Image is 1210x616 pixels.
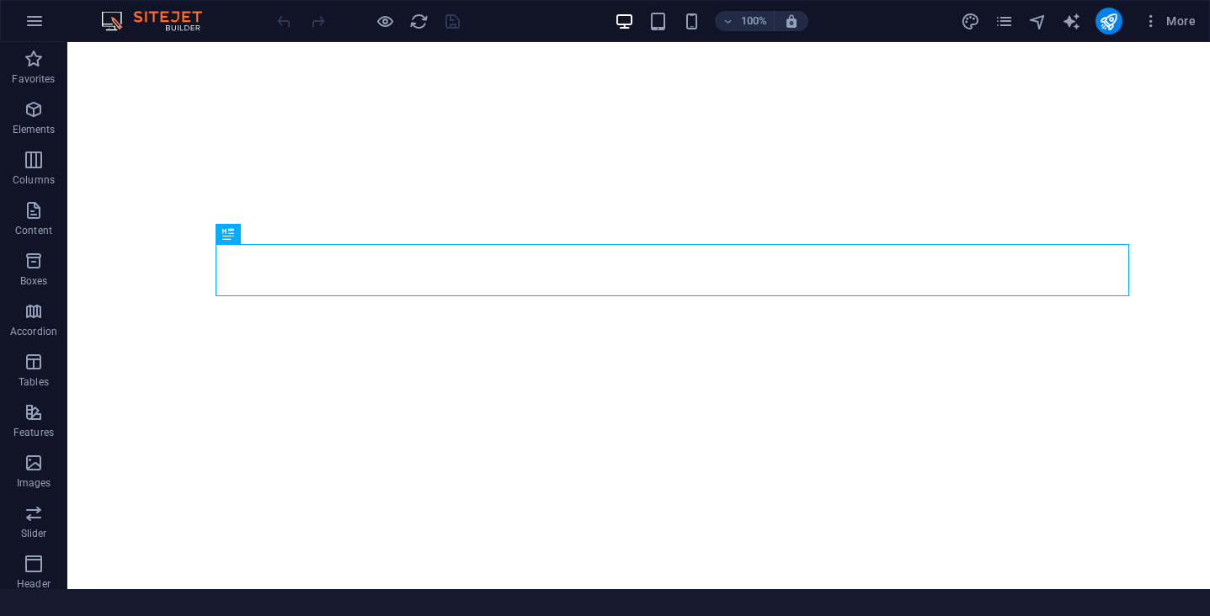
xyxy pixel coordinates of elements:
p: Header [17,577,51,591]
p: Accordion [10,325,57,338]
img: Editor Logo [97,11,223,31]
button: More [1136,8,1202,35]
p: Elements [13,123,56,136]
p: Tables [19,375,49,389]
i: Design (Ctrl+Alt+Y) [961,12,980,31]
p: Favorites [12,72,55,86]
p: Columns [13,173,55,187]
button: text_generator [1062,11,1082,31]
span: More [1143,13,1196,29]
i: Publish [1099,12,1118,31]
i: Reload page [409,12,429,31]
i: On resize automatically adjust zoom level to fit chosen device. [784,13,799,29]
i: Pages (Ctrl+Alt+S) [994,12,1014,31]
p: Boxes [20,274,48,288]
i: AI Writer [1062,12,1081,31]
button: Click here to leave preview mode and continue editing [375,11,395,31]
p: Images [17,476,51,490]
p: Features [13,426,54,439]
button: design [961,11,981,31]
p: Content [15,224,52,237]
h6: 100% [740,11,767,31]
button: reload [408,11,429,31]
button: navigator [1028,11,1048,31]
button: pages [994,11,1015,31]
button: publish [1095,8,1122,35]
i: Navigator [1028,12,1047,31]
button: 100% [715,11,775,31]
p: Slider [21,527,47,540]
